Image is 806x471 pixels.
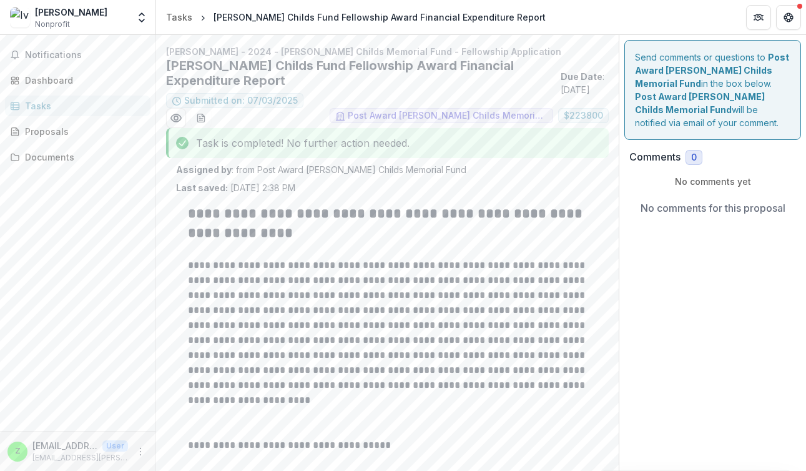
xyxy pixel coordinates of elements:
[641,201,785,216] p: No comments for this proposal
[35,6,107,19] div: [PERSON_NAME]
[25,151,140,164] div: Documents
[176,163,599,176] p: : from Post Award [PERSON_NAME] Childs Memorial Fund
[166,128,609,158] div: Task is completed! No further action needed.
[25,74,140,87] div: Dashboard
[25,50,145,61] span: Notifications
[5,147,150,167] a: Documents
[624,40,801,140] div: Send comments or questions to in the box below. will be notified via email of your comment.
[629,175,796,188] p: No comments yet
[629,151,681,163] h2: Comments
[776,5,801,30] button: Get Help
[561,70,609,96] p: : [DATE]
[635,52,789,89] strong: Post Award [PERSON_NAME] Childs Memorial Fund
[32,439,97,452] p: [EMAIL_ADDRESS][PERSON_NAME][DOMAIN_NAME]
[214,11,546,24] div: [PERSON_NAME] Childs Fund Fellowship Award Financial Expenditure Report
[348,111,548,121] span: Post Award [PERSON_NAME] Childs Memorial Fund
[133,5,150,30] button: Open entity switcher
[166,108,186,128] button: Preview 32fc8623-2062-4616-a301-799e6348e63d.pdf
[176,181,295,194] p: [DATE] 2:38 PM
[691,152,697,163] span: 0
[161,8,197,26] a: Tasks
[635,91,765,115] strong: Post Award [PERSON_NAME] Childs Memorial Fund
[102,440,128,452] p: User
[5,70,150,91] a: Dashboard
[35,19,70,30] span: Nonprofit
[166,11,192,24] div: Tasks
[166,45,609,58] p: [PERSON_NAME] - 2024 - [PERSON_NAME] Childs Memorial Fund - Fellowship Application
[746,5,771,30] button: Partners
[176,164,232,175] strong: Assigned by
[5,121,150,142] a: Proposals
[191,108,211,128] button: download-word-button
[176,182,228,193] strong: Last saved:
[32,452,128,464] p: [EMAIL_ADDRESS][PERSON_NAME][DOMAIN_NAME]
[15,447,21,455] div: zheludev.ivan@gmail.com
[184,96,298,106] span: Submitted on: 07/03/2025
[133,444,148,459] button: More
[161,8,551,26] nav: breadcrumb
[25,125,140,138] div: Proposals
[10,7,30,27] img: Ivan Zheludev
[5,96,150,116] a: Tasks
[561,71,602,82] strong: Due Date
[166,58,556,88] h2: [PERSON_NAME] Childs Fund Fellowship Award Financial Expenditure Report
[564,111,603,121] span: $ 223800
[25,99,140,112] div: Tasks
[5,45,150,65] button: Notifications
